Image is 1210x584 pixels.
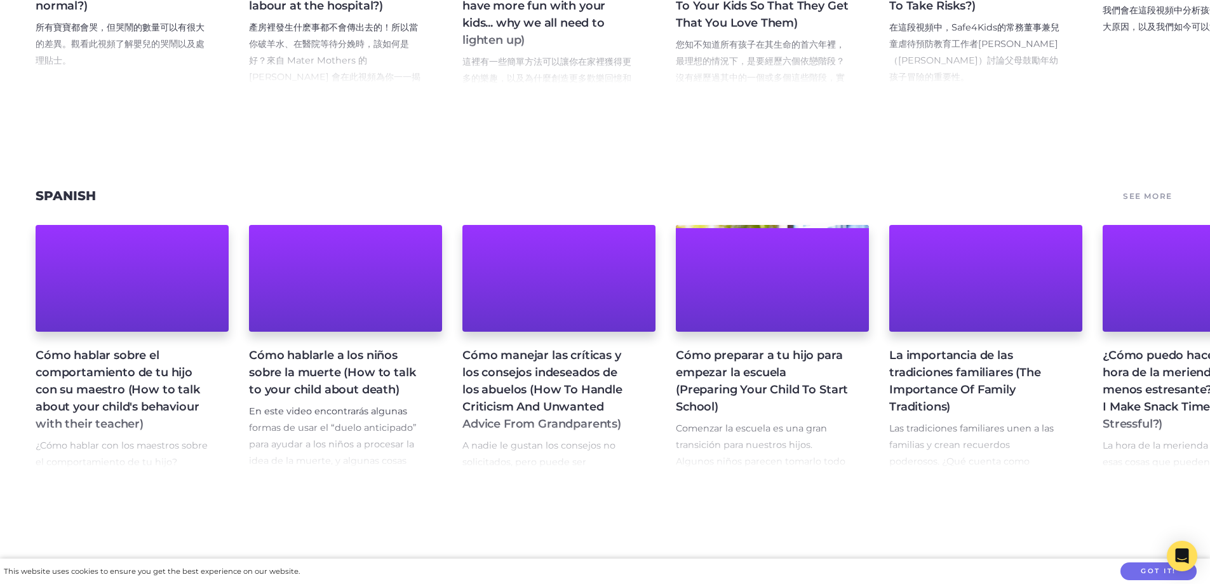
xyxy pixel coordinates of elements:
[676,225,869,469] a: Cómo preparar a tu hijo para empezar la escuela (Preparing Your Child To Start School) Comenzar l...
[36,347,208,433] h4: Cómo hablar sobre el comportamiento de tu hijo con su maestro (How to talk about your child's beh...
[1121,187,1174,205] a: See More
[462,438,635,569] p: A nadie le gustan los consejos no solicitados, pero puede ser particularmente difícil de manejar ...
[889,20,1062,86] p: 在這段視頻中，Safe4Kids的常務董事兼兒童虐待預防教育工作者[PERSON_NAME]（[PERSON_NAME]）討論父母鼓勵年幼孩子冒險的重要性。
[249,347,422,398] h4: Cómo hablarle a los niños sobre la muerte (How to talk to your child about death)
[676,37,849,201] p: 您知不知道所有孩子在其生命的首六年裡，最理想的情況下，是要經歷六個依戀階段？沒有經歷過其中的一個或多個這些階段，實際上會影響孩子以後的生活 以及 成年後的行動和行為！在這段引人入勝的視頻中，[P...
[889,347,1062,416] h4: La importancia de las tradiciones familiares (The Importance Of Family Traditions)
[462,225,655,469] a: Cómo manejar las críticas y los consejos indeseados de los abuelos (How To Handle Criticism And U...
[36,225,229,469] a: Cómo hablar sobre el comportamiento de tu hijo con su maestro (How to talk about your child's beh...
[1167,541,1197,571] div: Open Intercom Messenger
[676,347,849,416] h4: Cómo preparar a tu hijo para empezar la escuela (Preparing Your Child To Start School)
[462,54,635,104] p: 這裡有一些簡單方法可以讓你在家裡獲得更多的樂趣，以及為什麼創造更多歡樂回憶和慣常活動可能會幫助你的家庭變得更和諧。
[249,225,442,469] a: Cómo hablarle a los niños sobre la muerte (How to talk to your child about death) En este video e...
[249,404,422,519] p: En este video encontrarás algunas formas de usar el “duelo anticipado” para ayudar a los niños a ...
[36,188,96,203] a: Spanish
[1120,562,1197,581] button: Got it!
[889,225,1082,469] a: La importancia de las tradiciones familiares (The Importance Of Family Traditions) Las tradicione...
[36,20,208,69] p: 所有寶寶都會哭，但哭鬧的數量可以有很大的差異。觀看此視頻了解嬰兒的哭鬧以及處理貼士。
[889,421,1062,520] p: Las tradiciones familiares unen a las familias y crean recuerdos poderosos. ¿Qué cuenta como trad...
[249,20,422,102] p: 產房裡發生什麽事都不會傳出去的！所以當你破羊水、在醫院等待分娩時，該如何是好？來自 Mater Mothers 的 [PERSON_NAME] 會在此視頻為你一一揭曉。
[4,565,300,578] div: This website uses cookies to ensure you get the best experience on our website.
[462,347,635,433] h4: Cómo manejar las críticas y los consejos indeseados de los abuelos (How To Handle Criticism And U...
